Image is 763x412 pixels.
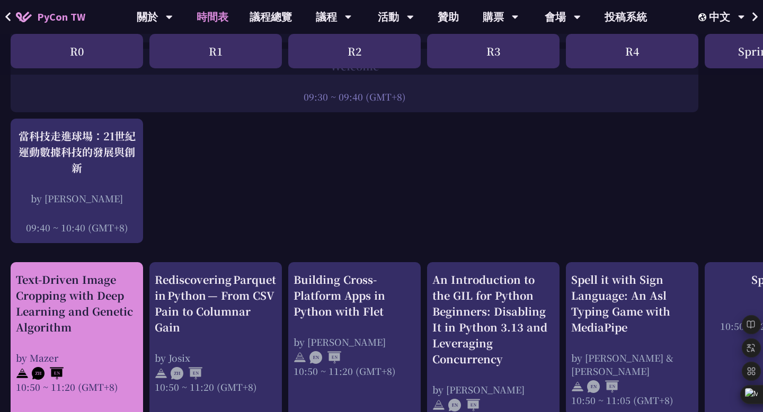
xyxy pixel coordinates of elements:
[16,272,138,335] div: Text-Driven Image Cropping with Deep Learning and Genetic Algorithm
[155,351,277,364] div: by Josix
[432,399,445,411] img: svg+xml;base64,PHN2ZyB4bWxucz0iaHR0cDovL3d3dy53My5vcmcvMjAwMC9zdmciIHdpZHRoPSIyNCIgaGVpZ2h0PSIyNC...
[571,272,693,335] div: Spell it with Sign Language: An Asl Typing Game with MediaPipe
[16,128,138,234] a: 當科技走進球場：21世紀運動數據科技的發展與創新 by [PERSON_NAME] 09:40 ~ 10:40 (GMT+8)
[16,221,138,234] div: 09:40 ~ 10:40 (GMT+8)
[149,34,282,68] div: R1
[16,351,138,364] div: by Mazer
[698,13,709,21] img: Locale Icon
[155,272,277,335] div: Rediscovering Parquet in Python — From CSV Pain to Columnar Gain
[37,9,85,25] span: PyCon TW
[11,34,143,68] div: R0
[432,383,554,396] div: by [PERSON_NAME]
[566,34,698,68] div: R4
[294,272,415,319] div: Building Cross-Platform Apps in Python with Flet
[5,4,96,30] a: PyCon TW
[16,12,32,22] img: Home icon of PyCon TW 2025
[16,380,138,393] div: 10:50 ~ 11:20 (GMT+8)
[571,380,584,393] img: svg+xml;base64,PHN2ZyB4bWxucz0iaHR0cDovL3d3dy53My5vcmcvMjAwMC9zdmciIHdpZHRoPSIyNCIgaGVpZ2h0PSIyNC...
[427,34,560,68] div: R3
[155,367,167,380] img: svg+xml;base64,PHN2ZyB4bWxucz0iaHR0cDovL3d3dy53My5vcmcvMjAwMC9zdmciIHdpZHRoPSIyNCIgaGVpZ2h0PSIyNC...
[587,380,619,393] img: ENEN.5a408d1.svg
[571,272,693,407] a: Spell it with Sign Language: An Asl Typing Game with MediaPipe by [PERSON_NAME] & [PERSON_NAME] 1...
[448,399,480,411] img: ENEN.5a408d1.svg
[16,128,138,176] div: 當科技走進球場：21世紀運動數據科技的發展與創新
[16,367,29,380] img: svg+xml;base64,PHN2ZyB4bWxucz0iaHR0cDovL3d3dy53My5vcmcvMjAwMC9zdmciIHdpZHRoPSIyNCIgaGVpZ2h0PSIyNC...
[171,367,202,380] img: ZHEN.371966e.svg
[309,351,341,364] img: ENEN.5a408d1.svg
[571,393,693,407] div: 10:50 ~ 11:05 (GMT+8)
[294,335,415,348] div: by [PERSON_NAME]
[288,34,421,68] div: R2
[32,367,64,380] img: ZHEN.371966e.svg
[432,272,554,367] div: An Introduction to the GIL for Python Beginners: Disabling It in Python 3.13 and Leveraging Concu...
[571,351,693,378] div: by [PERSON_NAME] & [PERSON_NAME]
[294,351,306,364] img: svg+xml;base64,PHN2ZyB4bWxucz0iaHR0cDovL3d3dy53My5vcmcvMjAwMC9zdmciIHdpZHRoPSIyNCIgaGVpZ2h0PSIyNC...
[16,192,138,205] div: by [PERSON_NAME]
[155,380,277,393] div: 10:50 ~ 11:20 (GMT+8)
[16,90,693,103] div: 09:30 ~ 09:40 (GMT+8)
[294,364,415,378] div: 10:50 ~ 11:20 (GMT+8)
